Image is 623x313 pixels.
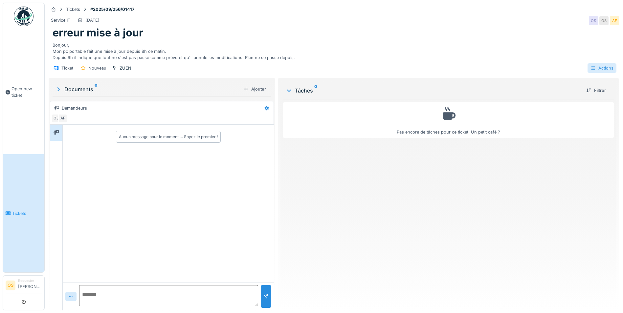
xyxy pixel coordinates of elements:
[610,16,619,25] div: AF
[53,39,615,61] div: Bonjour, Mon pc portable fait une mise à jour depuis 8h ce matin. Depuis 9h il indique que tout n...
[95,85,98,93] sup: 0
[6,278,42,294] a: OS Requester[PERSON_NAME]
[61,65,73,71] div: Ticket
[589,16,598,25] div: OS
[287,105,610,136] div: Pas encore de tâches pour ce ticket. Un petit café ?
[119,134,218,140] div: Aucun message pour le moment … Soyez le premier !
[18,278,42,292] li: [PERSON_NAME]
[11,86,42,98] span: Open new ticket
[51,17,70,23] div: Service IT
[286,87,581,94] div: Tâches
[88,6,137,12] strong: #2025/09/256/01417
[55,85,241,93] div: Documents
[6,281,15,290] li: OS
[85,17,100,23] div: [DATE]
[241,85,269,94] div: Ajouter
[599,16,609,25] div: OS
[584,86,609,95] div: Filtrer
[18,278,42,283] div: Requester
[53,27,143,39] h1: erreur mise à jour
[314,87,317,94] sup: 0
[52,114,61,123] div: OS
[12,210,42,217] span: Tickets
[66,6,80,12] div: Tickets
[62,105,87,111] div: Demandeurs
[120,65,131,71] div: ZUEN
[88,65,106,71] div: Nouveau
[14,7,33,26] img: Badge_color-CXgf-gQk.svg
[3,30,44,154] a: Open new ticket
[3,154,44,272] a: Tickets
[588,63,616,73] div: Actions
[58,114,67,123] div: AF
